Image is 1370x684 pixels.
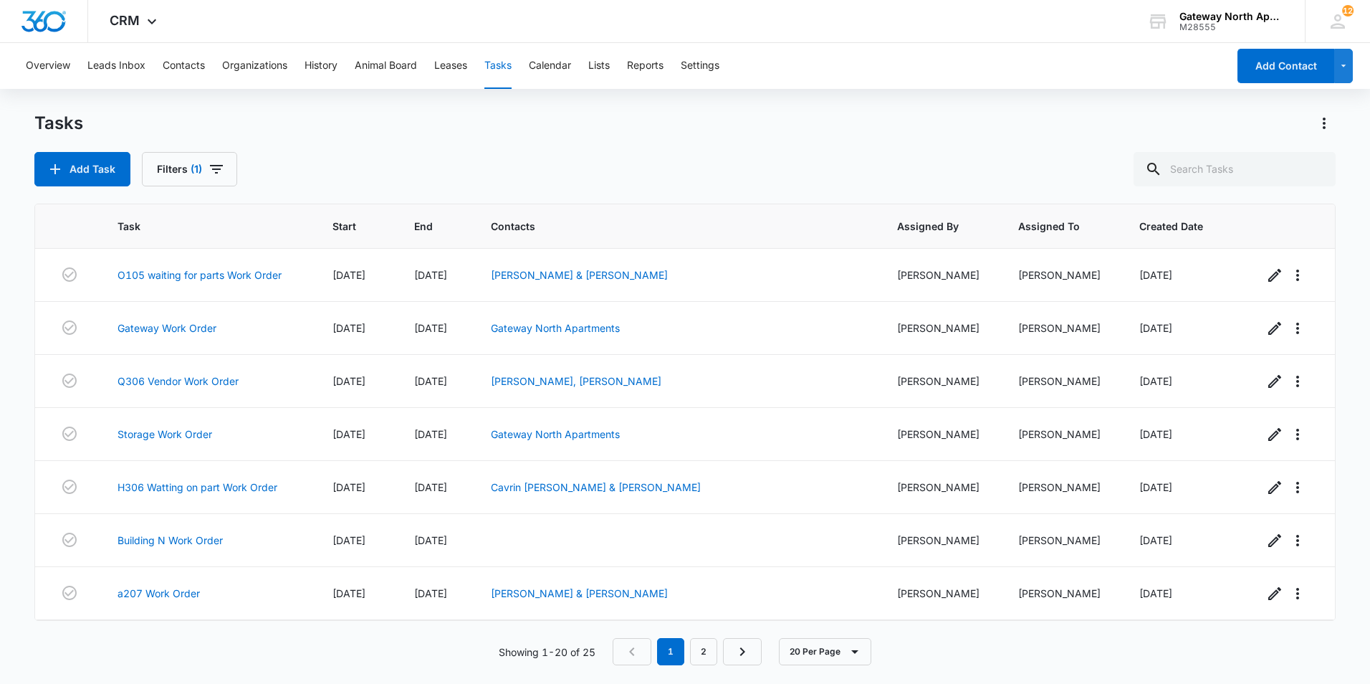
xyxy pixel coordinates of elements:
div: account id [1179,22,1284,32]
div: [PERSON_NAME] [897,586,984,601]
div: [PERSON_NAME] [1018,480,1105,495]
button: Settings [681,43,719,89]
button: Contacts [163,43,205,89]
a: [PERSON_NAME], [PERSON_NAME] [491,375,661,387]
span: [DATE] [332,322,365,334]
div: [PERSON_NAME] [1018,586,1105,601]
button: Calendar [529,43,571,89]
span: [DATE] [414,481,447,493]
div: [PERSON_NAME] [1018,374,1105,389]
span: [DATE] [414,269,447,281]
span: [DATE] [332,534,365,546]
span: Start [332,219,359,234]
div: [PERSON_NAME] [897,480,984,495]
a: Gateway North Apartments [491,428,620,440]
span: Assigned To [1018,219,1084,234]
div: [PERSON_NAME] [897,374,984,389]
a: H306 Watting on part Work Order [118,480,277,495]
span: [DATE] [1139,428,1172,440]
span: [DATE] [414,587,447,599]
span: [DATE] [414,375,447,387]
span: [DATE] [414,428,447,440]
button: Leads Inbox [87,43,145,89]
span: [DATE] [414,534,447,546]
div: [PERSON_NAME] [897,427,984,442]
span: [DATE] [332,428,365,440]
span: Created Date [1139,219,1207,234]
span: [DATE] [332,481,365,493]
span: [DATE] [1139,534,1172,546]
span: End [414,219,436,234]
p: Showing 1-20 of 25 [499,645,595,660]
span: [DATE] [1139,587,1172,599]
span: [DATE] [1139,322,1172,334]
span: [DATE] [332,375,365,387]
button: Animal Board [355,43,417,89]
nav: Pagination [613,638,762,665]
div: [PERSON_NAME] [1018,320,1105,336]
button: Tasks [484,43,512,89]
button: Overview [26,43,70,89]
span: 12 [1342,5,1354,16]
span: Contacts [491,219,842,234]
a: O105 waiting for parts Work Order [118,267,282,282]
div: account name [1179,11,1284,22]
div: [PERSON_NAME] [1018,267,1105,282]
a: Gateway Work Order [118,320,216,336]
span: [DATE] [332,269,365,281]
h1: Tasks [34,113,83,134]
button: Filters(1) [142,152,237,186]
a: a207 Work Order [118,586,200,601]
input: Search Tasks [1134,152,1336,186]
span: [DATE] [1139,375,1172,387]
a: [PERSON_NAME] & [PERSON_NAME] [491,269,668,281]
a: Gateway North Apartments [491,322,620,334]
div: [PERSON_NAME] [1018,427,1105,442]
span: CRM [110,13,140,28]
a: Page 2 [690,638,717,665]
button: 20 Per Page [779,638,871,665]
a: Storage Work Order [118,427,212,442]
div: [PERSON_NAME] [1018,533,1105,548]
a: Next Page [723,638,762,665]
button: History [305,43,337,89]
a: Q306 Vendor Work Order [118,374,239,389]
button: Lists [588,43,610,89]
div: notifications count [1342,5,1354,16]
a: [PERSON_NAME] & [PERSON_NAME] [491,587,668,599]
button: Actions [1313,112,1336,135]
span: Assigned By [897,219,963,234]
span: Task [118,219,277,234]
a: Building N Work Order [118,533,223,548]
span: [DATE] [1139,481,1172,493]
a: Cavrin [PERSON_NAME] & [PERSON_NAME] [491,481,701,493]
button: Organizations [222,43,287,89]
span: [DATE] [414,322,447,334]
span: [DATE] [1139,269,1172,281]
div: [PERSON_NAME] [897,320,984,336]
span: (1) [191,164,202,174]
button: Leases [434,43,467,89]
div: [PERSON_NAME] [897,267,984,282]
button: Add Contact [1237,49,1334,83]
button: Reports [627,43,664,89]
span: [DATE] [332,587,365,599]
button: Add Task [34,152,130,186]
em: 1 [657,638,684,665]
div: [PERSON_NAME] [897,533,984,548]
